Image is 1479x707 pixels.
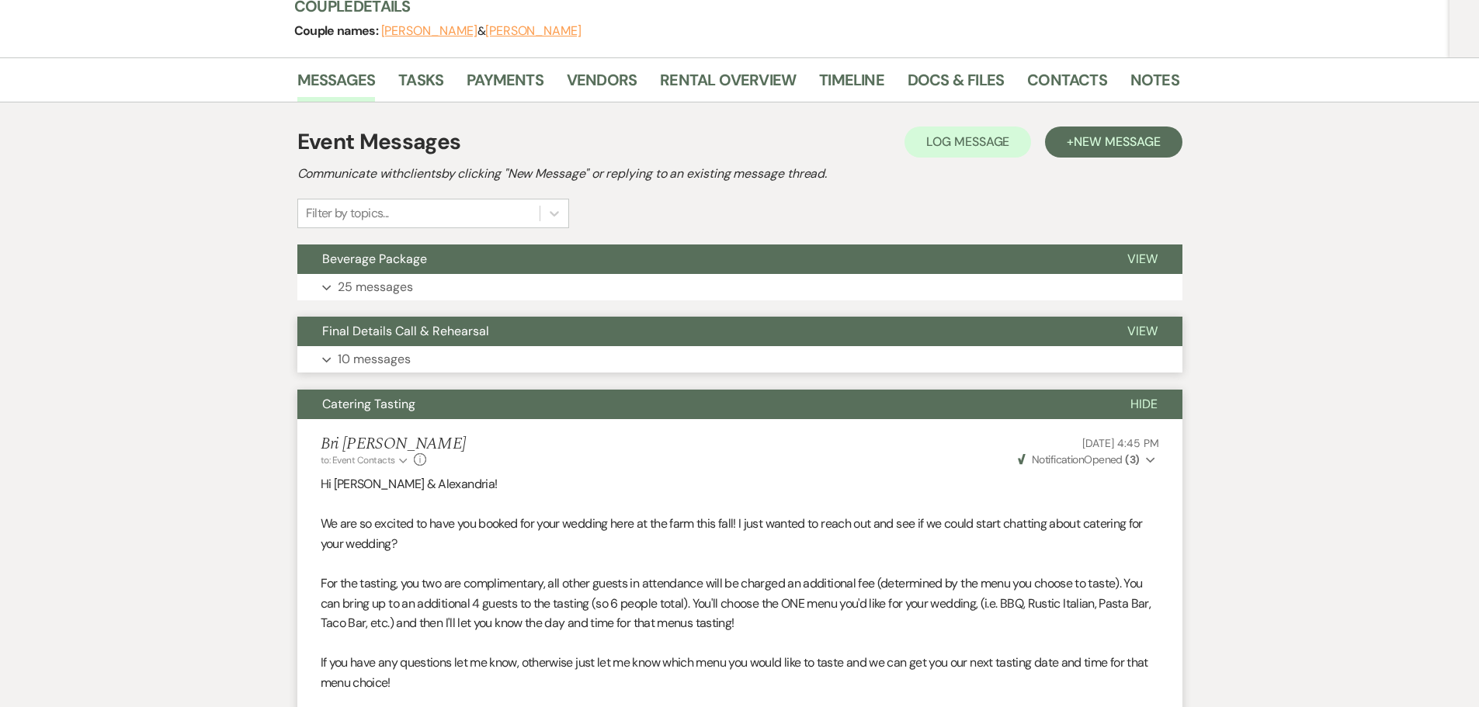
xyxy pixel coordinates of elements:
span: View [1127,251,1158,267]
span: Hide [1130,396,1158,412]
h2: Communicate with clients by clicking "New Message" or replying to an existing message thread. [297,165,1182,183]
a: Payments [467,68,543,102]
button: 25 messages [297,274,1182,300]
a: Contacts [1027,68,1107,102]
button: Beverage Package [297,244,1102,274]
p: 10 messages [338,349,411,369]
span: If you have any questions let me know, otherwise just let me know which menu you would like to ta... [321,654,1148,691]
strong: ( 3 ) [1125,452,1139,466]
button: NotificationOpened (3) [1016,452,1159,468]
button: View [1102,317,1182,346]
button: [PERSON_NAME] [485,25,582,37]
span: to: Event Contacts [321,454,395,466]
button: 10 messages [297,346,1182,373]
a: Tasks [398,68,443,102]
span: Log Message [926,133,1009,150]
span: Hi [PERSON_NAME] & Alexandria! [321,476,498,492]
span: Final Details Call & Rehearsal [322,323,489,339]
h5: Bri [PERSON_NAME] [321,435,467,454]
a: Timeline [819,68,884,102]
button: View [1102,244,1182,274]
p: 25 messages [338,277,413,297]
span: We are so excited to have you booked for your wedding here at the farm this fall! I just wanted t... [321,515,1143,552]
button: Catering Tasting [297,390,1106,419]
button: to: Event Contacts [321,453,410,467]
button: Log Message [904,126,1031,158]
a: Notes [1130,68,1179,102]
span: View [1127,323,1158,339]
a: Messages [297,68,376,102]
button: Final Details Call & Rehearsal [297,317,1102,346]
a: Vendors [567,68,637,102]
span: Opened [1018,452,1140,466]
span: Notification [1032,452,1084,466]
span: New Message [1074,133,1160,150]
span: [DATE] 4:45 PM [1082,436,1158,450]
h1: Event Messages [297,126,461,158]
span: Beverage Package [322,251,427,267]
button: Hide [1106,390,1182,419]
button: [PERSON_NAME] [381,25,477,37]
button: +New Message [1045,126,1182,158]
a: Rental Overview [660,68,796,102]
span: & [381,23,582,39]
a: Docs & Files [908,68,1004,102]
div: Filter by topics... [306,204,389,223]
span: For the tasting, you two are complimentary, all other guests in attendance will be charged an add... [321,575,1151,631]
span: Couple names: [294,23,381,39]
span: Catering Tasting [322,396,415,412]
